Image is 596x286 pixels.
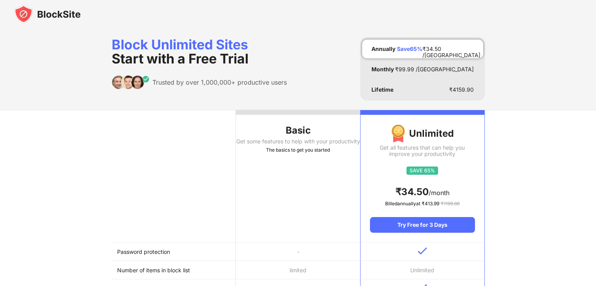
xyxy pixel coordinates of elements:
[371,87,393,93] div: Lifetime
[395,186,429,197] span: ₹ 34.50
[370,124,475,143] div: Unlimited
[112,38,287,66] div: Block Unlimited Sites
[14,5,81,24] img: blocksite-icon-black.svg
[391,124,405,143] img: img-premium-medal
[236,261,360,279] td: limited
[406,167,438,175] img: save65.svg
[112,261,236,279] td: Number of items in block list
[397,46,422,52] div: Save 65 %
[370,145,475,157] div: Get all features that can help you improve your productivity
[370,217,475,233] div: Try Free for 3 Days
[236,146,360,154] div: The basics to get you started
[422,46,480,52] div: ₹ 34.50 /[GEOGRAPHIC_DATA]
[112,75,150,89] img: trusted-by.svg
[360,261,484,279] td: Unlimited
[370,200,475,208] div: Billed annually at ₹ 413.99
[370,186,475,198] div: /month
[440,201,460,206] span: ₹ 1199.88
[371,66,394,72] div: Monthly
[112,243,236,261] td: Password protection
[371,46,395,52] div: Annually
[449,87,474,93] div: ₹ 4159.90
[152,78,287,86] div: Trusted by over 1,000,000+ productive users
[112,51,248,67] span: Start with a Free Trial
[236,138,360,145] div: Get some features to help with your productivity
[395,66,474,72] div: ₹ 99.99 /[GEOGRAPHIC_DATA]
[236,243,360,261] td: -
[236,124,360,137] div: Basic
[418,247,427,255] img: v-blue.svg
